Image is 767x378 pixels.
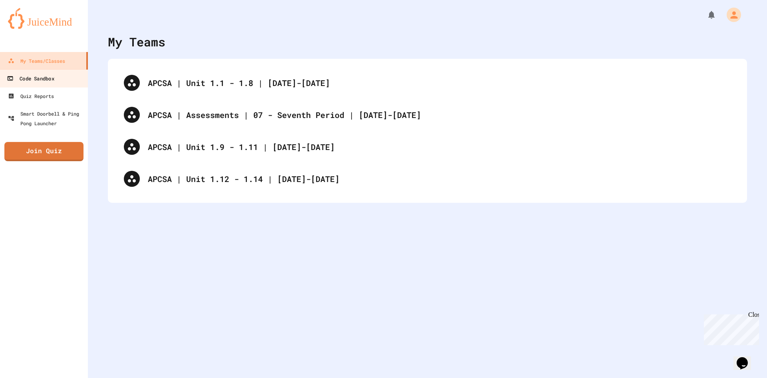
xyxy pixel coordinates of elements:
[692,8,718,22] div: My Notifications
[148,77,731,89] div: APCSA | Unit 1.1 - 1.8 | [DATE]-[DATE]
[4,142,83,161] a: Join Quiz
[116,99,739,131] div: APCSA | Assessments | 07 - Seventh Period | [DATE]-[DATE]
[733,346,759,370] iframe: chat widget
[148,141,731,153] div: APCSA | Unit 1.9 - 1.11 | [DATE]-[DATE]
[148,109,731,121] div: APCSA | Assessments | 07 - Seventh Period | [DATE]-[DATE]
[148,173,731,185] div: APCSA | Unit 1.12 - 1.14 | [DATE]-[DATE]
[718,6,743,24] div: My Account
[116,67,739,99] div: APCSA | Unit 1.1 - 1.8 | [DATE]-[DATE]
[701,311,759,345] iframe: chat widget
[8,91,54,101] div: Quiz Reports
[3,3,55,51] div: Chat with us now!Close
[8,8,80,29] img: logo-orange.svg
[108,33,165,51] div: My Teams
[8,56,65,66] div: My Teams/Classes
[116,163,739,195] div: APCSA | Unit 1.12 - 1.14 | [DATE]-[DATE]
[7,74,54,84] div: Code Sandbox
[8,109,85,128] div: Smart Doorbell & Ping Pong Launcher
[116,131,739,163] div: APCSA | Unit 1.9 - 1.11 | [DATE]-[DATE]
